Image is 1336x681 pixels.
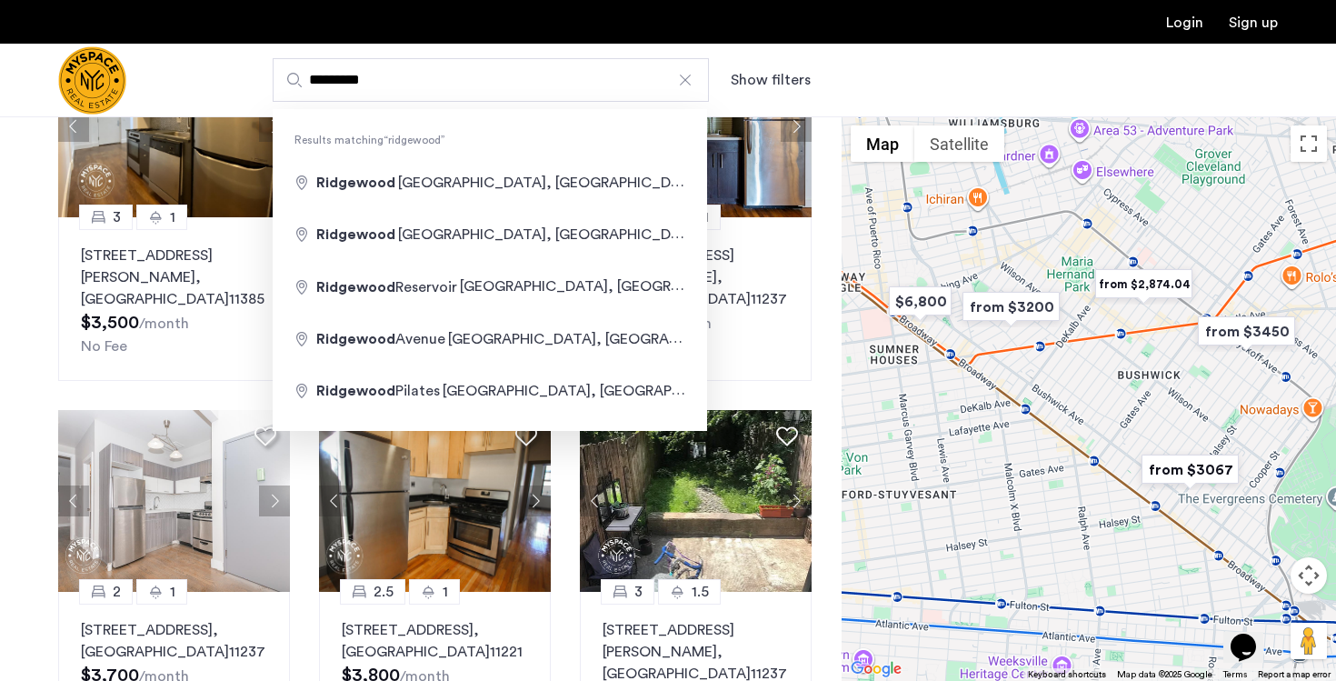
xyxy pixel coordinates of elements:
span: [GEOGRAPHIC_DATA], [GEOGRAPHIC_DATA] [398,226,703,242]
p: [STREET_ADDRESS] 11237 [81,619,267,663]
p: [STREET_ADDRESS] 11221 [342,619,528,663]
button: Next apartment [781,486,812,516]
a: Login [1166,15,1203,30]
a: Registration [1229,15,1278,30]
div: from $3450 [1191,311,1302,352]
span: Reservoir [316,280,460,295]
img: 8515455b-be52-4141-8a40-4c35d33cf98b_638914131645633200.jpeg [58,410,291,592]
button: Show or hide filters [731,69,811,91]
q: ridgewood [384,135,445,145]
input: Apartment Search [273,58,709,102]
button: Next apartment [259,111,290,142]
span: 2.5 [374,581,394,603]
span: No Fee [81,339,127,354]
span: Ridgewood [316,227,395,242]
button: Previous apartment [319,486,350,516]
span: 1 [170,206,175,228]
img: Google [846,657,906,681]
img: adfb5aed-36e7-43a6-84ef-77f40efbc032_638872011591756447.png [580,410,813,592]
span: Ridgewood [316,280,395,295]
span: 1 [170,581,175,603]
a: Open this area in Google Maps (opens a new window) [846,657,906,681]
span: Ridgewood [316,175,395,190]
img: 22_638507147833814970.png [58,35,291,217]
button: Keyboard shortcuts [1028,668,1106,681]
span: Ridgewood [316,384,395,398]
span: 3 [634,581,643,603]
div: from $2,874.04 [1088,264,1200,305]
button: Show satellite imagery [914,125,1004,162]
button: Previous apartment [580,486,611,516]
p: [STREET_ADDRESS][PERSON_NAME] 11385 [81,245,267,310]
a: 31[STREET_ADDRESS][PERSON_NAME], [GEOGRAPHIC_DATA]11385No Fee [58,217,290,381]
span: 1 [443,581,448,603]
span: [GEOGRAPHIC_DATA], [GEOGRAPHIC_DATA], [GEOGRAPHIC_DATA] [398,175,861,190]
span: $3,500 [81,314,139,332]
button: Toggle fullscreen view [1291,125,1327,162]
sub: /month [139,316,189,331]
span: 3 [113,206,121,228]
span: Results matching [273,131,707,149]
button: Previous apartment [58,111,89,142]
button: Next apartment [259,486,290,516]
span: 1.5 [692,581,709,603]
button: Show street map [851,125,914,162]
img: logo [58,46,126,115]
button: Previous apartment [58,486,89,516]
img: 1997_638569305739805759.jpeg [319,410,552,592]
span: Ridgewood [316,332,395,346]
button: Map camera controls [1291,557,1327,594]
div: $6,800 [882,281,959,322]
span: [GEOGRAPHIC_DATA], [GEOGRAPHIC_DATA], [GEOGRAPHIC_DATA] [443,383,905,398]
button: Next apartment [520,486,551,516]
div: from $3067 [1134,449,1246,490]
span: 2 [113,581,121,603]
div: from $3200 [955,286,1067,327]
span: Map data ©2025 Google [1117,670,1212,679]
a: Report a map error [1258,668,1331,681]
span: Pilates [316,384,443,398]
span: [GEOGRAPHIC_DATA], [GEOGRAPHIC_DATA], [GEOGRAPHIC_DATA] [448,331,911,346]
span: Avenue [316,332,448,346]
button: Drag Pegman onto the map to open Street View [1291,623,1327,659]
iframe: chat widget [1223,608,1281,663]
button: Next apartment [781,111,812,142]
span: [GEOGRAPHIC_DATA], [GEOGRAPHIC_DATA], [GEOGRAPHIC_DATA] [460,278,922,294]
a: Terms (opens in new tab) [1223,668,1247,681]
a: Cazamio Logo [58,46,126,115]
